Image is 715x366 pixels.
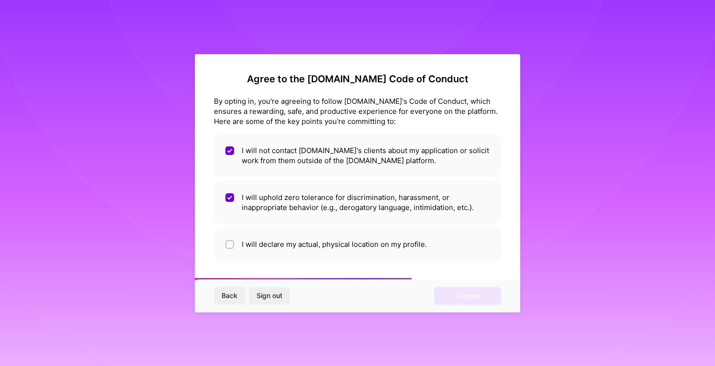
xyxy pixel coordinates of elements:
h2: Agree to the [DOMAIN_NAME] Code of Conduct [214,73,501,85]
div: By opting in, you're agreeing to follow [DOMAIN_NAME]'s Code of Conduct, which ensures a rewardin... [214,96,501,126]
button: Back [214,287,245,304]
li: I will not contact [DOMAIN_NAME]'s clients about my application or solicit work from them outside... [214,134,501,177]
span: Back [222,291,237,300]
button: Sign out [249,287,290,304]
li: I will uphold zero tolerance for discrimination, harassment, or inappropriate behavior (e.g., der... [214,181,501,224]
li: I will declare my actual, physical location on my profile. [214,228,501,261]
span: Sign out [257,291,282,300]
